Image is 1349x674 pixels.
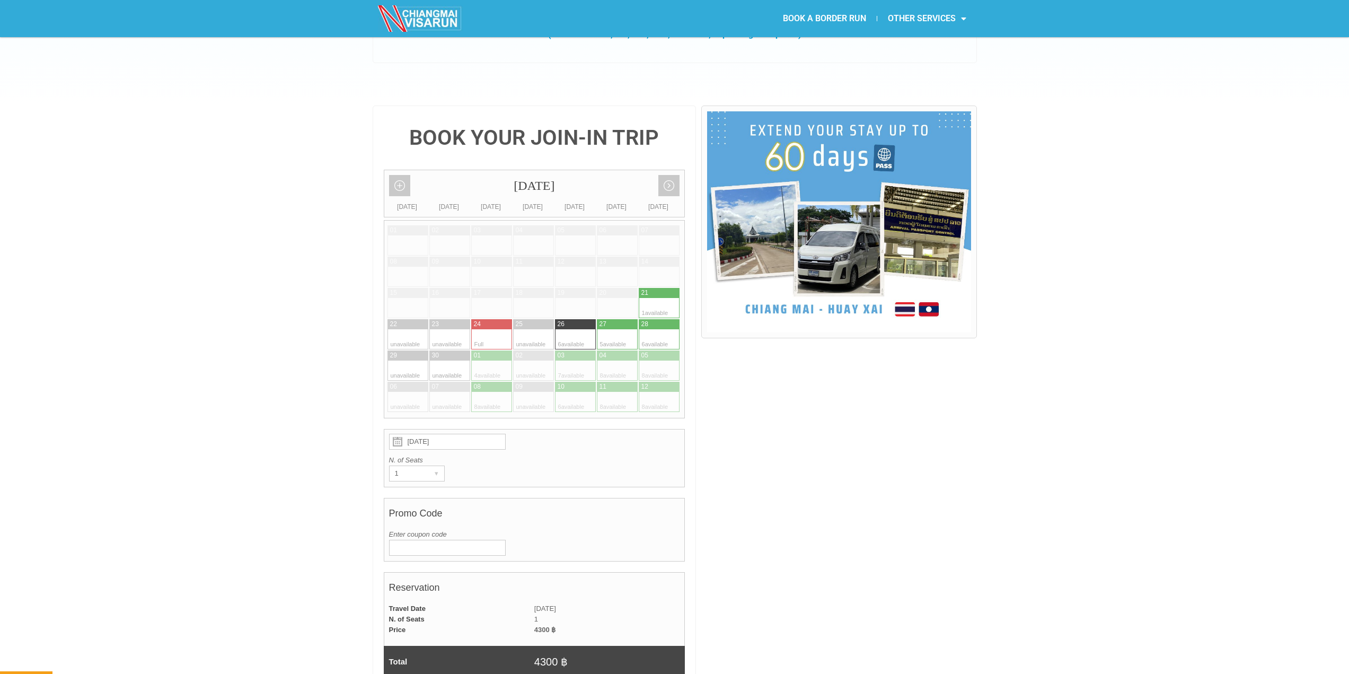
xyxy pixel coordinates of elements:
div: 30 [432,351,439,360]
div: 06 [599,226,606,235]
nav: Menu [675,6,977,31]
td: 1 [534,614,685,625]
div: 13 [599,257,606,266]
h4: BOOK YOUR JOIN-IN TRIP [384,127,685,148]
div: 02 [516,351,523,360]
td: Travel Date [384,603,534,614]
h4: Reservation [389,577,680,603]
div: ▾ [429,466,444,481]
div: 17 [474,288,481,297]
a: BOOK A BORDER RUN [772,6,877,31]
div: 03 [474,226,481,235]
div: 01 [474,351,481,360]
div: 20 [599,288,606,297]
div: 07 [432,382,439,391]
div: 09 [432,257,439,266]
div: 10 [474,257,481,266]
div: 14 [641,257,648,266]
label: Enter coupon code [389,529,680,540]
a: OTHER SERVICES [877,6,977,31]
div: 24 [474,320,481,329]
div: 04 [599,351,606,360]
div: 06 [390,382,397,391]
div: [DATE] [384,170,685,202]
div: [DATE] [512,202,554,212]
div: 22 [390,320,397,329]
div: 07 [641,226,648,235]
div: 03 [558,351,565,360]
div: 11 [599,382,606,391]
div: 27 [599,320,606,329]
div: 10 [558,382,565,391]
div: 28 [641,320,648,329]
div: 19 [558,288,565,297]
div: [DATE] [428,202,470,212]
div: 12 [641,382,648,391]
div: 21 [641,288,648,297]
div: 05 [558,226,565,235]
div: 04 [516,226,523,235]
div: 09 [516,382,523,391]
div: [DATE] [638,202,680,212]
td: N. of Seats [384,614,534,625]
label: N. of Seats [389,455,680,466]
div: 11 [516,257,523,266]
div: [DATE] [470,202,512,212]
div: 08 [474,382,481,391]
td: Price [384,625,534,635]
div: 08 [390,257,397,266]
div: 26 [558,320,565,329]
div: [DATE] [386,202,428,212]
div: 12 [558,257,565,266]
div: 18 [516,288,523,297]
div: 23 [432,320,439,329]
td: 4300 ฿ [534,625,685,635]
div: [DATE] [596,202,638,212]
td: [DATE] [534,603,685,614]
div: 25 [516,320,523,329]
div: 29 [390,351,397,360]
h4: Promo Code [389,503,680,529]
div: 1 [390,466,424,481]
div: [DATE] [554,202,596,212]
div: 05 [641,351,648,360]
div: 01 [390,226,397,235]
div: 02 [432,226,439,235]
div: 15 [390,288,397,297]
div: 16 [432,288,439,297]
